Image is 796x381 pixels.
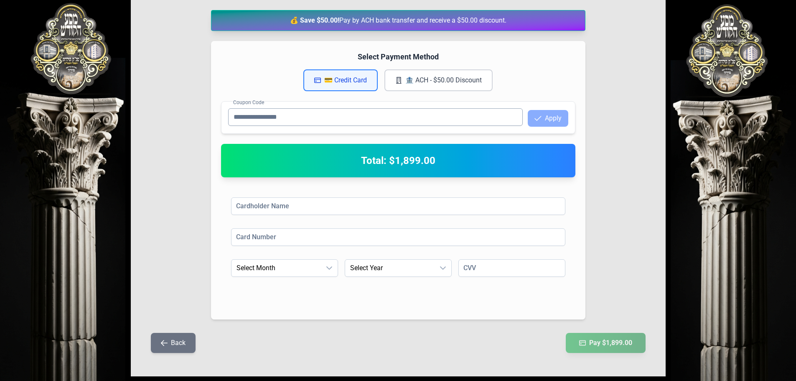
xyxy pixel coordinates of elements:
span: Select Year [345,260,435,276]
button: Back [151,333,196,353]
div: Pay by ACH bank transfer and receive a $50.00 discount. [211,10,585,31]
div: dropdown trigger [435,260,451,276]
button: 💳 Credit Card [303,69,378,91]
strong: 💰 Save $50.00! [290,16,339,24]
div: dropdown trigger [321,260,338,276]
h2: Total: $1,899.00 [231,154,565,167]
button: 🏦 ACH - $50.00 Discount [384,69,493,91]
button: Apply [528,110,568,127]
button: Pay $1,899.00 [566,333,646,353]
span: Select Month [231,260,321,276]
h4: Select Payment Method [221,51,575,63]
